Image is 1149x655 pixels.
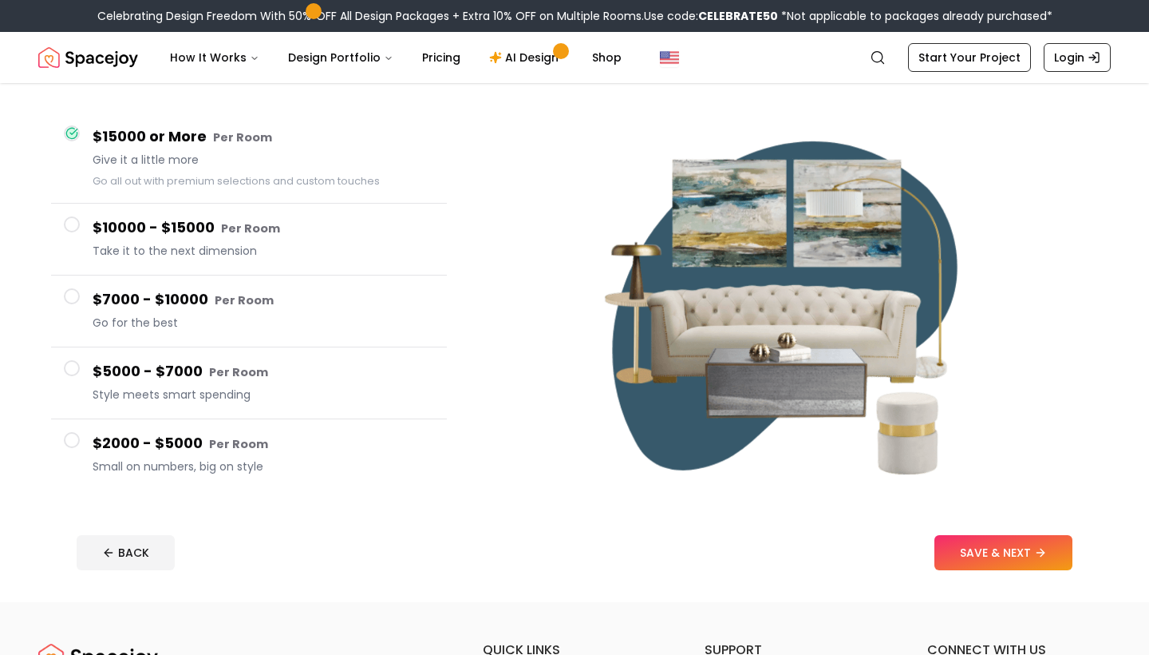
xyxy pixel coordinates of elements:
button: How It Works [157,42,272,73]
img: Spacejoy Logo [38,42,138,73]
small: Per Room [215,292,274,308]
small: Per Room [209,364,268,380]
button: $10000 - $15000 Per RoomTake it to the next dimension [51,204,447,276]
span: Go for the best [93,315,434,331]
span: Style meets smart spending [93,387,434,403]
h4: $7000 - $10000 [93,288,434,312]
h4: $5000 - $7000 [93,360,434,383]
img: United States [660,48,679,67]
button: BACK [77,535,175,570]
span: *Not applicable to packages already purchased* [778,8,1052,24]
small: Per Room [213,129,272,145]
a: Shop [579,42,634,73]
span: Take it to the next dimension [93,243,434,259]
small: Per Room [221,220,280,236]
button: $15000 or More Per RoomGive it a little moreGo all out with premium selections and custom touches [51,113,447,204]
a: Start Your Project [908,43,1031,72]
h4: $2000 - $5000 [93,432,434,455]
nav: Main [157,42,634,73]
button: $5000 - $7000 Per RoomStyle meets smart spending [51,347,447,419]
a: AI Design [476,42,576,73]
button: $7000 - $10000 Per RoomGo for the best [51,276,447,347]
h4: $15000 or More [93,125,434,149]
span: Give it a little more [93,152,434,168]
nav: Global [38,32,1111,83]
button: $2000 - $5000 Per RoomSmall on numbers, big on style [51,419,447,490]
h4: $10000 - $15000 [93,216,434,240]
a: Spacejoy [38,42,138,73]
a: Pricing [409,42,473,73]
span: Use code: [644,8,778,24]
small: Go all out with premium selections and custom touches [93,174,380,188]
button: SAVE & NEXT [934,535,1072,570]
div: Celebrating Design Freedom With 50% OFF All Design Packages + Extra 10% OFF on Multiple Rooms. [97,8,1052,24]
small: Per Room [209,436,268,452]
button: Design Portfolio [275,42,406,73]
span: Small on numbers, big on style [93,458,434,474]
b: CELEBRATE50 [698,8,778,24]
a: Login [1044,43,1111,72]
